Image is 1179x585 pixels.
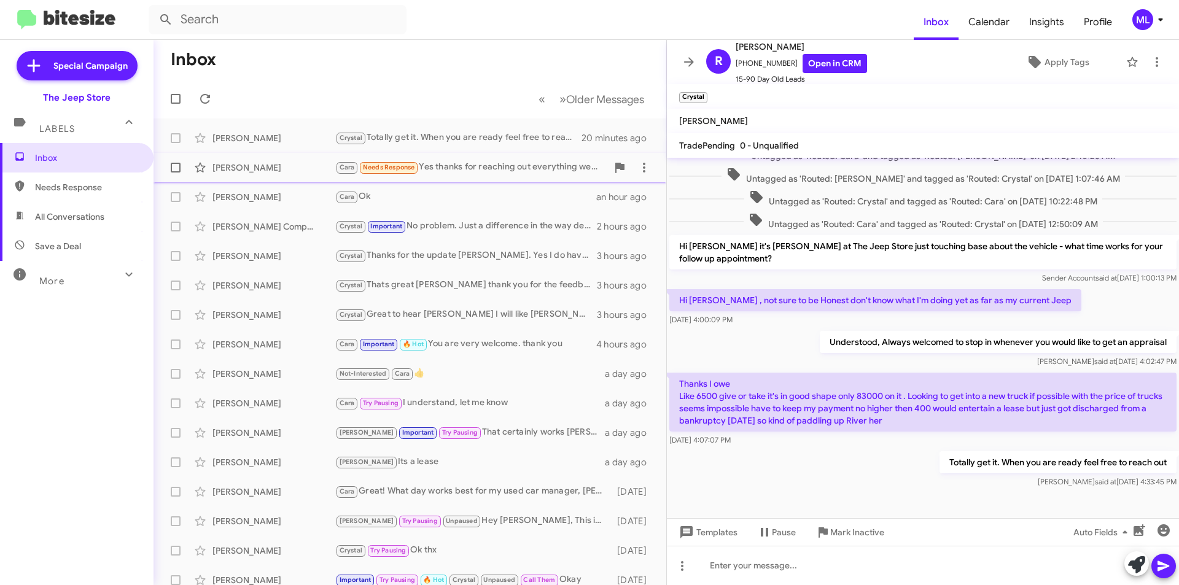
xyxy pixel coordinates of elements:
button: Pause [747,521,806,543]
a: Calendar [959,4,1019,40]
div: a day ago [605,397,656,409]
span: R [715,52,723,71]
span: [PERSON_NAME] [340,517,394,525]
span: Cara [340,340,355,348]
span: Not-Interested [340,370,387,378]
span: Cara [340,193,355,201]
span: Needs Response [35,181,139,193]
span: Insights [1019,4,1074,40]
div: [PERSON_NAME] [212,338,335,351]
span: [PHONE_NUMBER] [736,54,867,73]
div: [PERSON_NAME] [212,397,335,409]
span: Try Pausing [370,546,406,554]
div: That certainly works [PERSON_NAME]. Feel free to call in when you are ready or you can text me he... [335,425,605,440]
div: Great to hear [PERSON_NAME] I will like [PERSON_NAME] know. Did you have any additional questions... [335,308,597,322]
span: Templates [677,521,737,543]
span: Needs Response [363,163,415,171]
input: Search [149,5,407,34]
div: Ok thx [335,543,611,557]
div: [DATE] [611,515,656,527]
nav: Page navigation example [532,87,652,112]
span: [DATE] 4:00:09 PM [669,315,733,324]
span: Crystal [340,281,362,289]
div: [PERSON_NAME] [212,191,335,203]
span: [PERSON_NAME] [736,39,867,54]
div: [PERSON_NAME] [212,161,335,174]
span: 🔥 Hot [403,340,424,348]
p: Hi [PERSON_NAME] it's [PERSON_NAME] at The Jeep Store just touching base about the vehicle - what... [669,235,1177,269]
span: Important [363,340,395,348]
span: Try Pausing [379,576,415,584]
span: TradePending [679,140,735,151]
span: Cara [395,370,410,378]
span: Important [402,428,434,436]
span: [DATE] 4:07:07 PM [669,435,731,444]
div: [PERSON_NAME] [212,309,335,321]
p: Hi [PERSON_NAME] , not sure to be Honest don't know what I'm doing yet as far as my current Jeep [669,289,1081,311]
div: [PERSON_NAME] [212,544,335,557]
span: Crystal [340,134,362,142]
div: [PERSON_NAME] [212,486,335,498]
span: Special Campaign [53,60,128,72]
div: [PERSON_NAME] [212,427,335,439]
div: [DATE] [611,544,656,557]
div: a day ago [605,368,656,380]
div: [PERSON_NAME] [212,132,335,144]
a: Profile [1074,4,1122,40]
button: Apply Tags [994,51,1120,73]
div: Ok [335,190,596,204]
div: [DATE] [611,486,656,498]
div: I understand, let me know [335,396,605,410]
span: Crystal [453,576,475,584]
div: 👍 [335,366,605,381]
span: Try Pausing [402,517,438,525]
div: 2 hours ago [597,220,656,233]
span: Pause [772,521,796,543]
div: 3 hours ago [597,279,656,292]
div: [PERSON_NAME] [212,515,335,527]
h1: Inbox [171,50,216,69]
span: Untagged as 'Routed: Cara' and tagged as 'Routed: Crystal' on [DATE] 12:50:09 AM [744,212,1103,230]
div: [PERSON_NAME] [212,456,335,468]
div: [PERSON_NAME] [212,279,335,292]
button: Previous [531,87,553,112]
span: said at [1094,357,1116,366]
div: a day ago [605,427,656,439]
span: 0 - Unqualified [740,140,799,151]
span: Mark Inactive [830,521,884,543]
button: Next [552,87,652,112]
div: [PERSON_NAME] [212,250,335,262]
span: Labels [39,123,75,134]
div: Great! What day works best for my used car manager, [PERSON_NAME], to appraise the vehicle? [335,484,611,498]
div: You are very welcome. thank you [335,337,596,351]
span: Unpaused [446,517,478,525]
div: Totally get it. When you are ready feel free to reach out [335,131,583,145]
span: said at [1095,477,1116,486]
a: Inbox [914,4,959,40]
button: ML [1122,9,1165,30]
button: Mark Inactive [806,521,894,543]
span: Call Them [523,576,555,584]
span: [PERSON_NAME] [340,428,394,436]
div: Thats great [PERSON_NAME] thank you for the feedback. Should you have any additional questions or... [335,278,597,292]
span: [PERSON_NAME] [679,115,748,126]
span: Important [370,222,402,230]
a: Special Campaign [17,51,138,80]
a: Open in CRM [803,54,867,73]
span: 15-90 Day Old Leads [736,73,867,85]
span: 🔥 Hot [423,576,444,584]
div: Yes thanks for reaching out everything went very well [335,160,607,174]
div: Its a lease [335,455,605,469]
button: Auto Fields [1064,521,1142,543]
div: a day ago [605,456,656,468]
small: Crystal [679,92,707,103]
span: More [39,276,64,287]
div: [PERSON_NAME] Company [212,220,335,233]
span: Untagged as 'Routed: [PERSON_NAME]' and tagged as 'Routed: Crystal' on [DATE] 1:07:46 AM [722,167,1125,185]
span: » [559,91,566,107]
div: ML [1132,9,1153,30]
div: [PERSON_NAME] [212,368,335,380]
div: No problem. Just a difference in the way dealerships advertise. We don't like to list/combine reb... [335,219,597,233]
div: The Jeep Store [43,91,111,104]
